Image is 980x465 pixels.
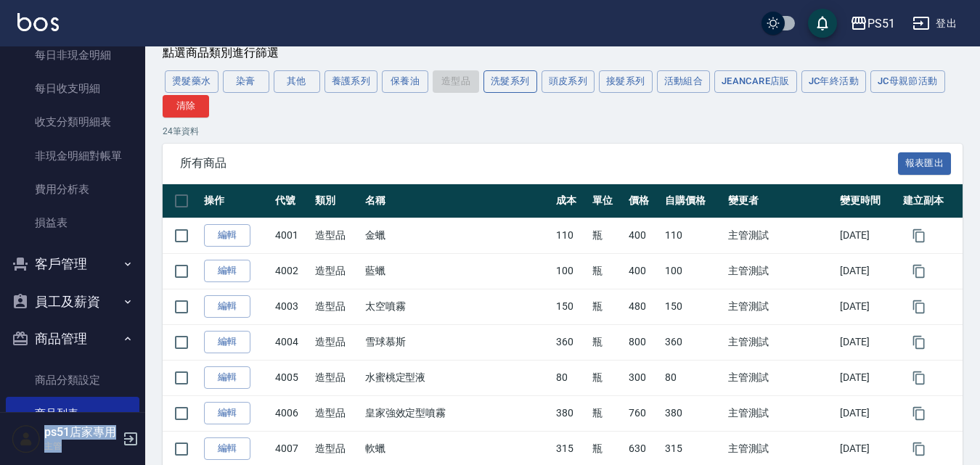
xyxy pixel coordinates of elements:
[552,324,589,360] td: 360
[661,324,724,360] td: 360
[362,184,552,218] th: 名稱
[180,156,898,170] span: 所有商品
[6,363,139,397] a: 商品分類設定
[163,46,963,61] div: 點選商品類別進行篩選
[311,360,362,395] td: 造型品
[552,184,589,218] th: 成本
[204,295,250,318] a: 編輯
[589,360,625,395] td: 瓶
[724,395,836,431] td: 主管測試
[6,38,139,72] a: 每日非現金明細
[836,253,899,289] td: [DATE]
[552,253,589,289] td: 100
[661,395,724,431] td: 380
[204,366,250,389] a: 編輯
[274,70,320,93] button: 其他
[836,360,899,395] td: [DATE]
[362,360,552,395] td: 水蜜桃定型液
[362,324,552,360] td: 雪球慕斯
[844,9,901,38] button: PS51
[661,253,724,289] td: 100
[44,440,118,453] p: 主管
[625,395,661,431] td: 760
[625,324,661,360] td: 800
[801,70,866,93] button: JC年終活動
[589,184,625,218] th: 單位
[625,184,661,218] th: 價格
[6,397,139,430] a: 商品列表
[483,70,537,93] button: 洗髮系列
[271,253,311,289] td: 4002
[836,395,899,431] td: [DATE]
[223,70,269,93] button: 染膏
[362,218,552,253] td: 金蠟
[589,218,625,253] td: 瓶
[271,395,311,431] td: 4006
[625,289,661,324] td: 480
[898,152,952,175] button: 報表匯出
[362,253,552,289] td: 藍蠟
[204,331,250,353] a: 編輯
[204,402,250,424] a: 編輯
[552,289,589,324] td: 150
[661,360,724,395] td: 80
[271,218,311,253] td: 4001
[311,395,362,431] td: 造型品
[271,360,311,395] td: 4005
[204,260,250,282] a: 編輯
[12,424,41,453] img: Person
[6,206,139,239] a: 損益表
[271,324,311,360] td: 4004
[542,70,595,93] button: 頭皮系列
[271,289,311,324] td: 4003
[661,218,724,253] td: 110
[311,289,362,324] td: 造型品
[6,139,139,173] a: 非現金明細對帳單
[204,224,250,247] a: 編輯
[311,218,362,253] td: 造型品
[552,218,589,253] td: 110
[324,70,378,93] button: 養護系列
[808,9,837,38] button: save
[724,289,836,324] td: 主管測試
[836,289,899,324] td: [DATE]
[898,155,952,169] a: 報表匯出
[724,218,836,253] td: 主管測試
[589,289,625,324] td: 瓶
[836,218,899,253] td: [DATE]
[907,10,963,37] button: 登出
[6,283,139,321] button: 員工及薪資
[6,72,139,105] a: 每日收支明細
[661,184,724,218] th: 自購價格
[724,184,836,218] th: 變更者
[311,253,362,289] td: 造型品
[867,15,895,33] div: PS51
[552,360,589,395] td: 80
[589,253,625,289] td: 瓶
[599,70,653,93] button: 接髮系列
[625,218,661,253] td: 400
[836,324,899,360] td: [DATE]
[163,125,963,138] p: 24 筆資料
[589,324,625,360] td: 瓶
[200,184,271,218] th: 操作
[724,324,836,360] td: 主管測試
[6,173,139,206] a: 費用分析表
[661,289,724,324] td: 150
[44,425,118,440] h5: ps51店家專用
[165,70,219,93] button: 燙髮藥水
[589,395,625,431] td: 瓶
[899,184,963,218] th: 建立副本
[625,360,661,395] td: 300
[163,95,209,118] button: 清除
[6,105,139,139] a: 收支分類明細表
[311,324,362,360] td: 造型品
[870,70,945,93] button: JC母親節活動
[311,184,362,218] th: 類別
[362,289,552,324] td: 太空噴霧
[382,70,428,93] button: 保養油
[714,70,797,93] button: JeanCare店販
[6,320,139,358] button: 商品管理
[836,184,899,218] th: 變更時間
[625,253,661,289] td: 400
